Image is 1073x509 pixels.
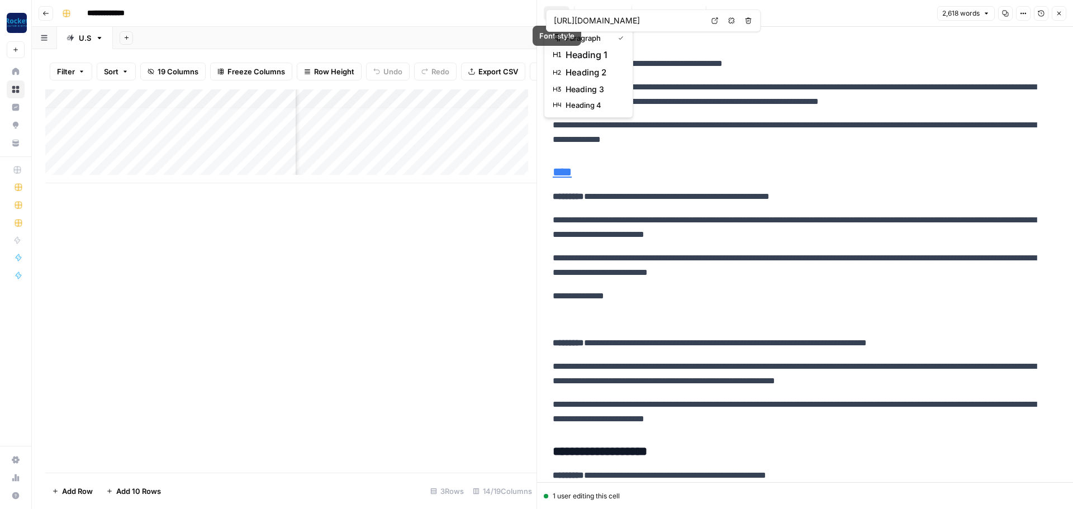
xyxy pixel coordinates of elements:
[431,66,449,77] span: Redo
[62,486,93,497] span: Add Row
[158,66,198,77] span: 19 Columns
[227,66,285,77] span: Freeze Columns
[7,116,25,134] a: Opportunities
[7,9,25,37] button: Workspace: Rocket Pilots
[414,63,457,80] button: Redo
[7,98,25,116] a: Insights
[7,487,25,505] button: Help + Support
[461,63,525,80] button: Export CSV
[566,32,609,44] span: paragraph
[314,66,354,77] span: Row Height
[104,66,118,77] span: Sort
[210,63,292,80] button: Freeze Columns
[366,63,410,80] button: Undo
[57,66,75,77] span: Filter
[566,99,619,111] span: heading 4
[7,80,25,98] a: Browse
[97,63,136,80] button: Sort
[7,451,25,469] a: Settings
[7,134,25,152] a: Your Data
[544,491,1066,501] div: 1 user editing this cell
[116,486,161,497] span: Add 10 Rows
[478,66,518,77] span: Export CSV
[566,84,619,95] span: heading 3
[79,32,91,44] div: U.S
[942,8,980,18] span: 2,618 words
[7,63,25,80] a: Home
[383,66,402,77] span: Undo
[297,63,362,80] button: Row Height
[57,27,113,49] a: U.S
[7,469,25,487] a: Usage
[7,13,27,33] img: Rocket Pilots Logo
[566,66,619,79] span: heading 2
[426,482,468,500] div: 3 Rows
[140,63,206,80] button: 19 Columns
[566,48,619,61] span: heading 1
[937,6,995,21] button: 2,618 words
[99,482,168,500] button: Add 10 Rows
[50,63,92,80] button: Filter
[45,482,99,500] button: Add Row
[468,482,536,500] div: 14/19 Columns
